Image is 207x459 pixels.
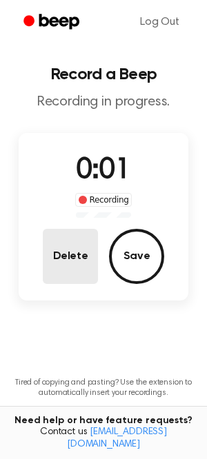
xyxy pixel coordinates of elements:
[8,427,199,451] span: Contact us
[11,66,196,83] h1: Record a Beep
[67,427,167,449] a: [EMAIL_ADDRESS][DOMAIN_NAME]
[11,94,196,111] p: Recording in progress.
[14,9,92,36] a: Beep
[11,378,196,398] p: Tired of copying and pasting? Use the extension to automatically insert your recordings.
[126,6,193,39] a: Log Out
[75,193,132,207] div: Recording
[76,156,131,185] span: 0:01
[43,229,98,284] button: Delete Audio Record
[109,229,164,284] button: Save Audio Record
